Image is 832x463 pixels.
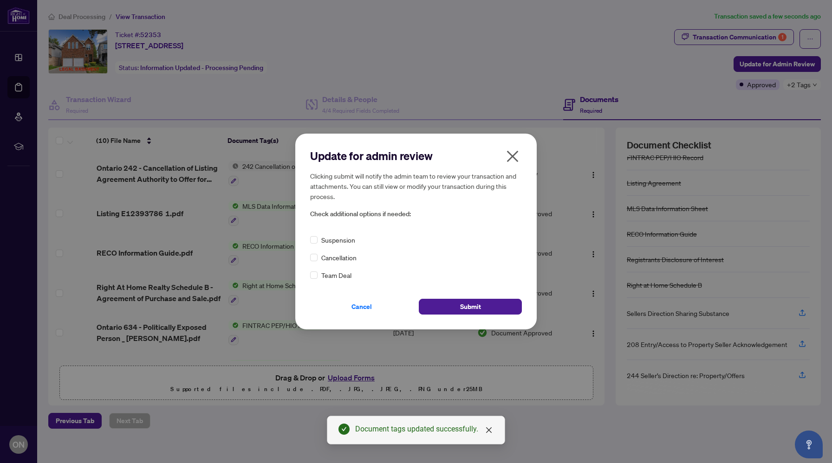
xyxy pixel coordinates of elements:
div: Document tags updated successfully. [355,424,494,435]
span: check-circle [338,424,350,435]
span: close [485,426,493,434]
span: Team Deal [321,270,351,280]
span: Cancellation [321,252,357,263]
a: Close [484,425,494,435]
span: close [505,149,520,164]
span: Cancel [351,299,372,314]
button: Submit [419,299,522,315]
span: Check additional options if needed: [310,209,522,219]
h5: Clicking submit will notify the admin team to review your transaction and attachments. You can st... [310,171,522,201]
h2: Update for admin review [310,148,522,163]
span: Suspension [321,235,355,245]
button: Open asap [795,431,823,458]
button: Cancel [310,299,413,315]
span: Submit [460,299,481,314]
